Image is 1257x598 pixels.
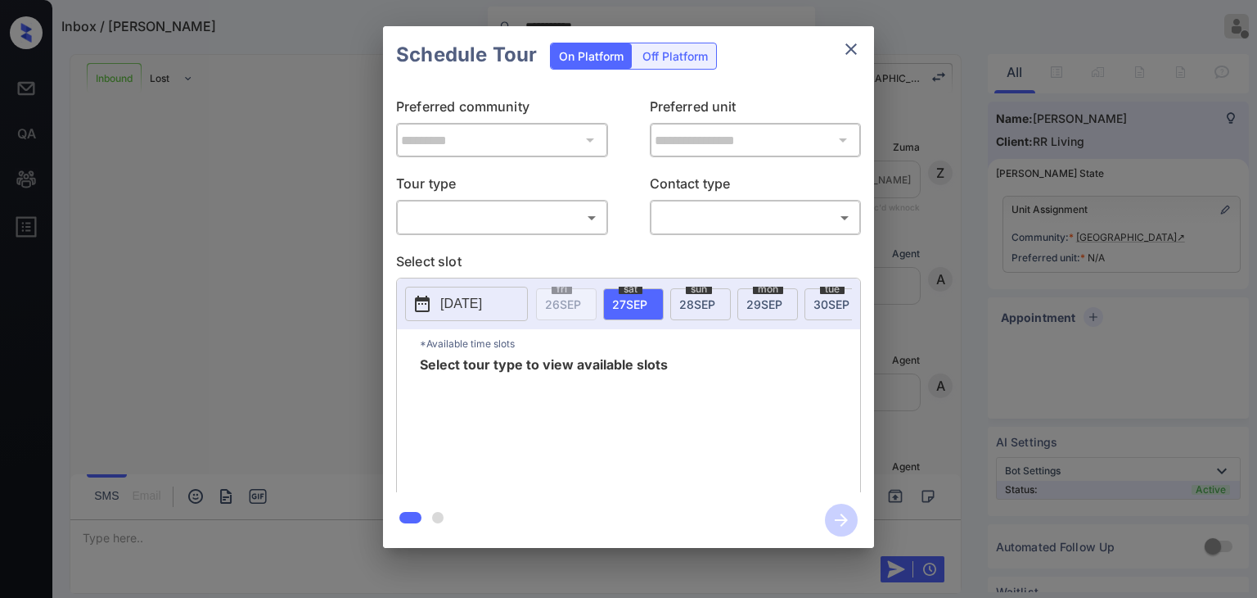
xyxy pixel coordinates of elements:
div: On Platform [551,43,632,69]
span: sun [686,284,712,294]
span: sat [619,284,642,294]
p: Contact type [650,174,862,200]
span: 29 SEP [746,297,782,311]
h2: Schedule Tour [383,26,550,84]
div: Off Platform [634,43,716,69]
p: [DATE] [440,294,482,314]
div: date-select [670,288,731,320]
p: Select slot [396,251,861,278]
p: Preferred unit [650,97,862,123]
span: 30 SEP [813,297,849,311]
div: date-select [603,288,664,320]
span: tue [820,284,845,294]
span: 27 SEP [612,297,647,311]
button: [DATE] [405,287,528,321]
p: Tour type [396,174,608,200]
div: date-select [737,288,798,320]
span: mon [753,284,783,294]
button: close [835,33,867,66]
span: Select tour type to view available slots [420,358,668,489]
span: 28 SEP [679,297,715,311]
div: date-select [804,288,865,320]
p: Preferred community [396,97,608,123]
p: *Available time slots [420,329,860,358]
